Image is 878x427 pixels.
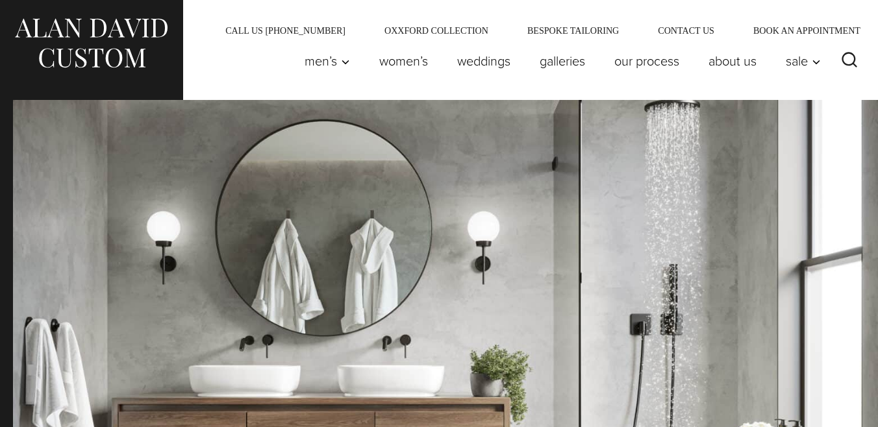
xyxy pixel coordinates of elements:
[365,26,508,35] a: Oxxford Collection
[206,26,865,35] nav: Secondary Navigation
[206,26,365,35] a: Call Us [PHONE_NUMBER]
[638,26,734,35] a: Contact Us
[443,48,525,74] a: weddings
[13,14,169,72] img: Alan David Custom
[694,48,771,74] a: About Us
[365,48,443,74] a: Women’s
[786,55,821,67] span: Sale
[600,48,694,74] a: Our Process
[508,26,638,35] a: Bespoke Tailoring
[834,45,865,77] button: View Search Form
[305,55,350,67] span: Men’s
[525,48,600,74] a: Galleries
[290,48,828,74] nav: Primary Navigation
[734,26,865,35] a: Book an Appointment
